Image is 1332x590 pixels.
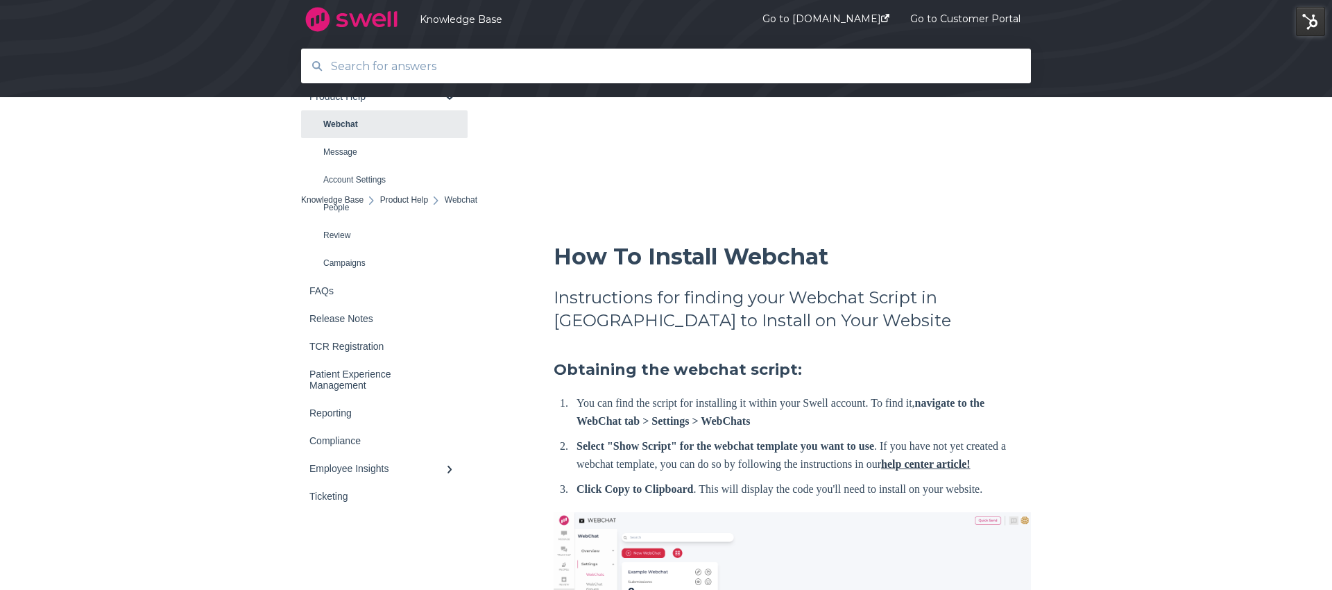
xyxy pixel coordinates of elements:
a: Account Settings [301,166,468,194]
a: Employee Insights [301,455,468,482]
span: How To Install Webchat [554,243,828,270]
img: company logo [301,2,402,37]
a: Webchat [301,110,468,138]
div: FAQs [309,285,445,296]
a: Campaigns [301,249,468,277]
a: People [301,194,468,221]
a: Knowledge Base [420,13,721,26]
span: Webchat [445,195,477,205]
strong: Select "Show Script" for the webchat template you want to use [577,440,874,452]
a: TCR Registration [301,332,468,360]
p: . If you have not yet created a webchat template, you can do so by following the instructions in our [577,437,1031,473]
input: Search for answers [323,51,1010,81]
a: Message [301,138,468,166]
strong: Obtaining the webchat script: [554,360,802,379]
div: Reporting [309,407,445,419]
div: Employee Insights [309,463,445,474]
a: help center article! [881,458,971,470]
div: Release Notes [309,313,445,324]
div: TCR Registration [309,341,445,352]
a: Reporting [301,399,468,427]
span: . This will display the code you'll need to install on your website. [693,483,982,495]
a: Review [301,221,468,249]
img: HubSpot Tools Menu Toggle [1296,7,1325,36]
div: Compliance [309,435,445,446]
strong: Click Copy to Clipboard [577,483,693,495]
a: FAQs [301,277,468,305]
a: Compliance [301,427,468,455]
div: Ticketing [309,491,445,502]
h2: Instructions for finding your Webchat Script in [GEOGRAPHIC_DATA] to Install on Your Website [554,286,1031,332]
p: You can find the script for installing it within your Swell account. To find it, [577,394,1031,430]
a: Ticketing [301,482,468,510]
a: Patient Experience Management [301,360,468,399]
div: Patient Experience Management [309,369,445,391]
a: Release Notes [301,305,468,332]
